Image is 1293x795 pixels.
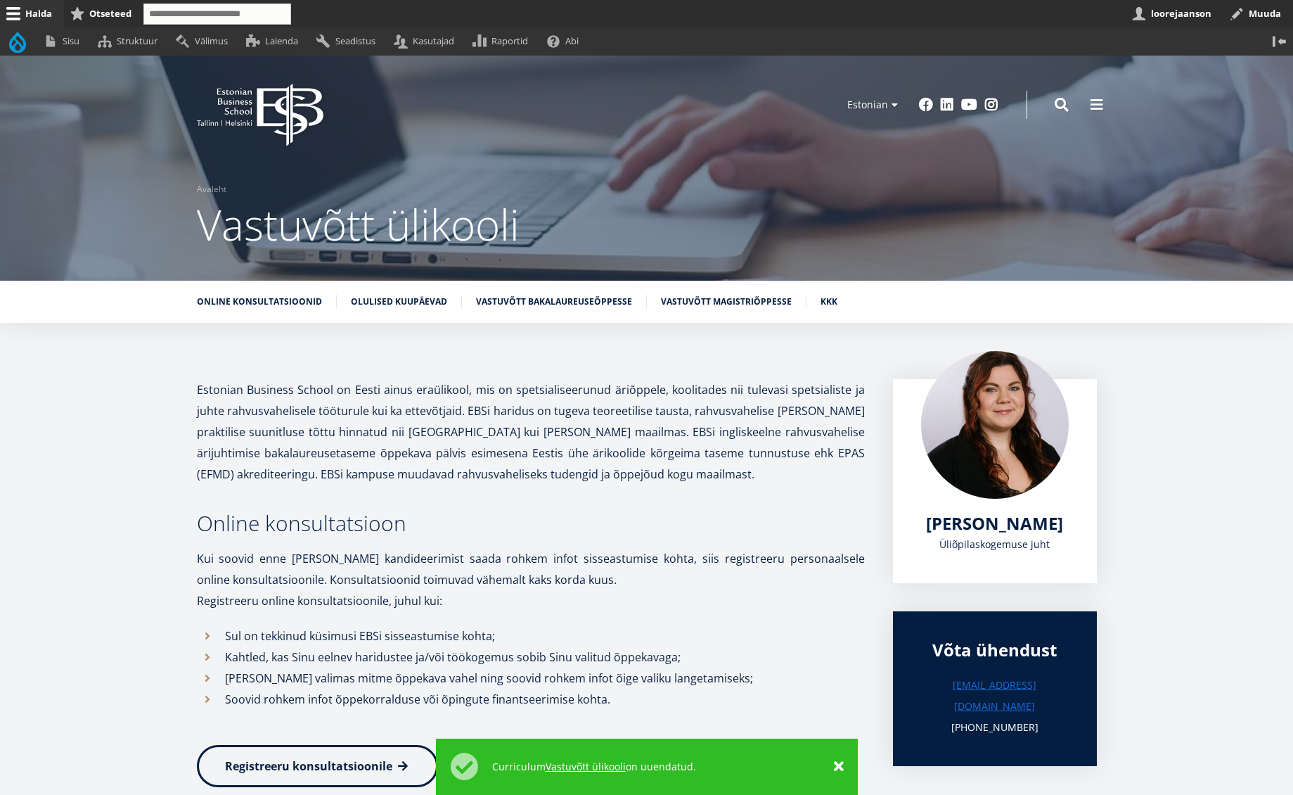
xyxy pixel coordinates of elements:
a: Linkedin [940,98,954,112]
a: Välimus [169,27,240,55]
a: Registreeru konsultatsioonile [197,745,438,787]
p: Estonian Business School on Eesti ainus eraülikool, mis on spetsialiseerunud äriõppele, koolitade... [197,379,865,485]
div: Olekuteade [436,739,858,795]
a: Kasutajad [387,27,466,55]
p: Kui soovid enne [PERSON_NAME] kandideerimist saada rohkem infot sisseastumise kohta, siis registr... [197,548,865,590]
a: × [834,760,844,774]
a: Vastuvõtt magistriõppesse [661,295,792,309]
a: Instagram [984,98,998,112]
a: [PERSON_NAME] [926,513,1063,534]
p: [PHONE_NUMBER] [921,717,1069,738]
a: Abi [541,27,591,55]
p: Soovid rohkem infot õppekorralduse või õpingute finantseerimise kohta. [225,689,865,731]
a: [EMAIL_ADDRESS][DOMAIN_NAME] [921,675,1069,717]
a: Facebook [919,98,933,112]
a: Sisu [37,27,91,55]
a: Raportid [467,27,541,55]
div: Curriculum on uuendatud. [492,760,820,774]
span: [PERSON_NAME] [926,511,1063,535]
div: Võta ühendust [921,640,1069,661]
a: Avaleht [197,182,226,196]
a: Vastuvõtt bakalaureuseõppesse [476,295,632,309]
a: Online konsultatsioonid [197,295,322,309]
a: Vastuvõtt ülikooli [546,760,626,774]
p: Kahtled, kas Sinu eelnev haridustee ja/või töökogemus sobib Sinu valitud õppekavaga; [225,647,865,668]
p: [PERSON_NAME] valimas mitme õppekava vahel ning soovid rohkem infot õige valiku langetamiseks; [225,668,865,689]
a: Youtube [961,98,977,112]
img: liina reimann [921,351,1069,499]
a: Laienda [240,27,310,55]
a: Seadistus [310,27,387,55]
a: Olulised kuupäevad [351,295,447,309]
p: Sul on tekkinud küsimusi EBSi sisseastumise kohta; [225,625,865,647]
button: Vertikaalasend [1266,27,1293,55]
h3: Online konsultatsioon [197,513,865,534]
p: Registreeru online konsultatsioonile, juhul kui: [197,590,865,611]
a: KKK [821,295,837,309]
span: Registreeru konsultatsioonile [225,758,392,774]
a: Struktuur [91,27,169,55]
div: Üliõpilaskogemuse juht [921,534,1069,555]
span: Vastuvõtt ülikooli [197,196,520,253]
